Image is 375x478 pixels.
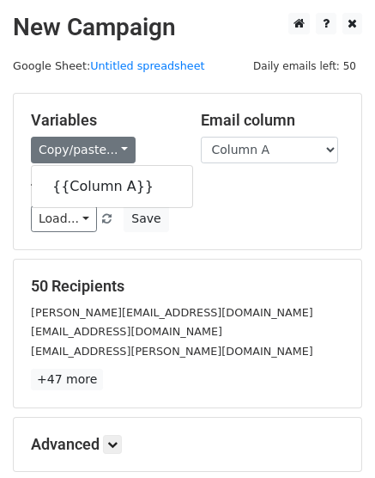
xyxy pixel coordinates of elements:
a: Untitled spreadsheet [90,59,204,72]
a: +47 more [31,369,103,390]
a: Copy/paste... [31,137,136,163]
small: [EMAIL_ADDRESS][DOMAIN_NAME] [31,325,222,338]
h5: 50 Recipients [31,277,344,296]
small: [EMAIL_ADDRESS][PERSON_NAME][DOMAIN_NAME] [31,345,313,358]
button: Save [124,205,168,232]
h5: Email column [201,111,345,130]
small: [PERSON_NAME][EMAIL_ADDRESS][DOMAIN_NAME] [31,306,313,319]
small: Google Sheet: [13,59,205,72]
h5: Advanced [31,435,344,454]
iframe: Chat Widget [289,395,375,478]
span: Daily emails left: 50 [247,57,362,76]
h5: Variables [31,111,175,130]
a: Load... [31,205,97,232]
a: Daily emails left: 50 [247,59,362,72]
a: {{Column A}} [32,173,192,200]
h2: New Campaign [13,13,362,42]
